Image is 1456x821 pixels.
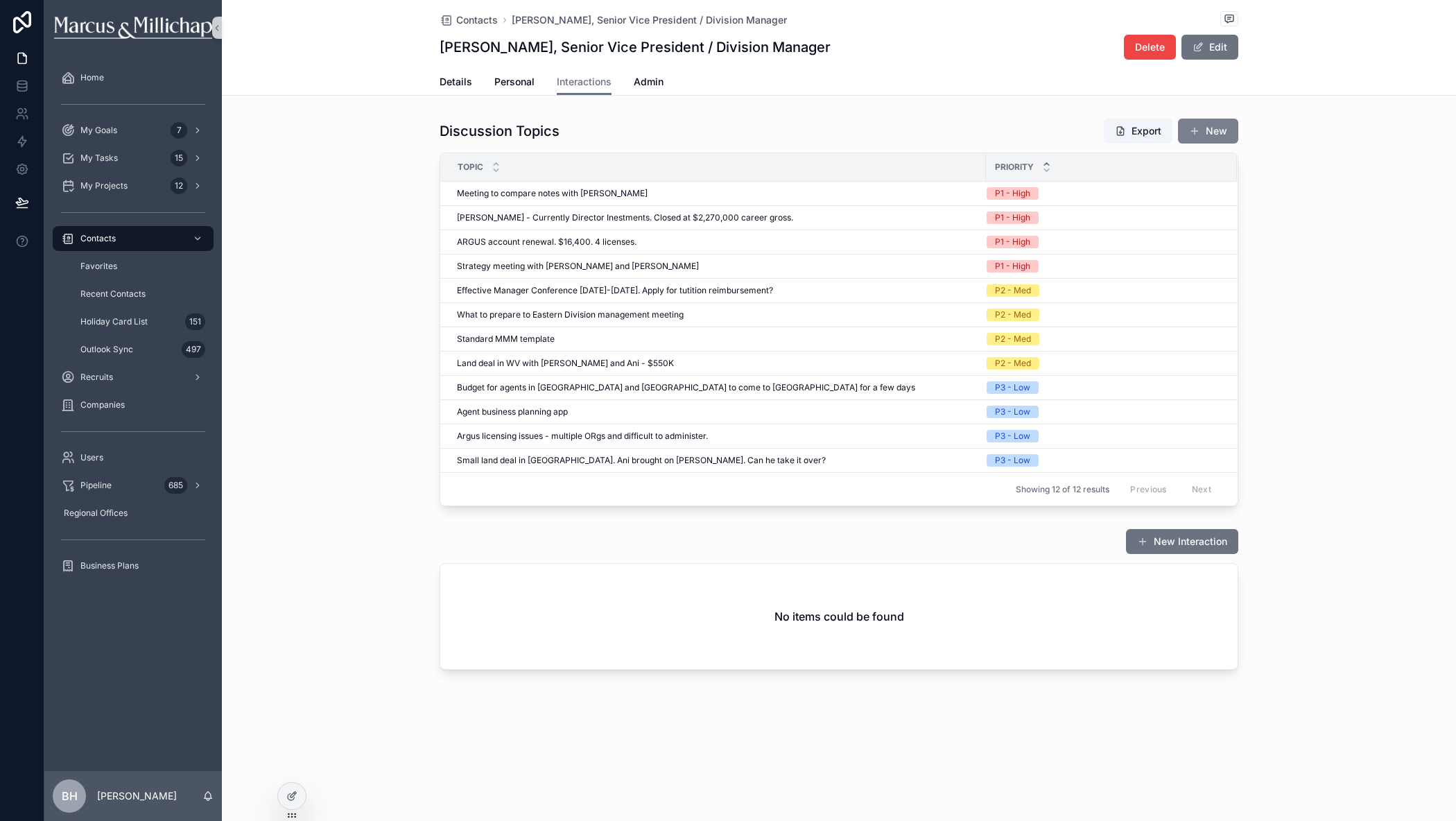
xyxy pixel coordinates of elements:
a: Argus licensing issues - multiple ORgs and difficult to administer. [457,431,978,442]
button: New Interaction [1126,529,1238,554]
a: Recruits [53,365,214,390]
span: Priority [995,162,1034,173]
h1: [PERSON_NAME], Senior Vice President / Division Manager [440,37,831,57]
span: Agent business planning app [457,406,568,417]
span: Standard MMM template [457,334,555,345]
button: New [1178,119,1238,144]
a: Contacts [53,226,214,251]
a: Strategy meeting with [PERSON_NAME] and [PERSON_NAME] [457,261,978,272]
span: Favorites [80,261,117,272]
a: Agent business planning app [457,406,978,417]
span: Holiday Card List [80,316,148,327]
h1: Discussion Topics [440,121,560,141]
a: Users [53,445,214,470]
a: Interactions [557,69,612,96]
a: P1 - High [987,236,1220,248]
a: Regional Offices [53,501,214,526]
a: Outlook Sync497 [69,337,214,362]
div: P2 - Med [995,333,1031,345]
button: Export [1104,119,1172,144]
div: P3 - Low [995,406,1030,418]
a: Effective Manager Conference [DATE]-[DATE]. Apply for tutition reimbursement? [457,285,978,296]
button: Edit [1181,35,1238,60]
div: 685 [164,477,187,494]
a: Land deal in WV with [PERSON_NAME] and Ani - $550K [457,358,978,369]
span: Admin [634,75,664,89]
span: My Projects [80,180,128,191]
span: Argus licensing issues - multiple ORgs and difficult to administer. [457,431,708,442]
span: Small land deal in [GEOGRAPHIC_DATA]. Ani brought on [PERSON_NAME]. Can he take it over? [457,455,826,466]
a: Holiday Card List151 [69,309,214,334]
a: Personal [494,69,535,97]
div: P2 - Med [995,309,1031,321]
div: P3 - Low [995,381,1030,394]
span: Recent Contacts [80,288,146,300]
div: P2 - Med [995,357,1031,370]
span: My Goals [80,125,117,136]
p: [PERSON_NAME] [97,789,177,803]
div: P1 - High [995,187,1030,200]
a: P2 - Med [987,284,1220,297]
span: What to prepare to Eastern Division management meeting [457,309,684,320]
div: P1 - High [995,236,1030,248]
span: Interactions [557,75,612,89]
a: Details [440,69,472,97]
a: [PERSON_NAME] - Currently Director Inestments. Closed at $2,270,000 career gross. [457,212,978,223]
a: My Tasks15 [53,146,214,171]
span: Users [80,452,103,463]
div: 7 [171,122,187,139]
a: Standard MMM template [457,334,978,345]
a: P2 - Med [987,309,1220,321]
a: P3 - Low [987,381,1220,394]
div: P3 - Low [995,454,1030,467]
a: Favorites [69,254,214,279]
span: Personal [494,75,535,89]
div: P1 - High [995,260,1030,273]
span: My Tasks [80,153,118,164]
img: App logo [54,17,211,39]
span: Home [80,72,104,83]
h2: No items could be found [774,608,904,625]
span: Delete [1135,40,1165,54]
span: Effective Manager Conference [DATE]-[DATE]. Apply for tutition reimbursement? [457,285,773,296]
span: [PERSON_NAME] - Currently Director Inestments. Closed at $2,270,000 career gross. [457,212,793,223]
a: Recent Contacts [69,282,214,306]
span: Topic [458,162,483,173]
a: Meeting to compare notes with [PERSON_NAME] [457,188,978,199]
div: P2 - Med [995,284,1031,297]
span: Outlook Sync [80,344,133,355]
div: P1 - High [995,211,1030,224]
button: Delete [1124,35,1176,60]
a: P3 - Low [987,430,1220,442]
span: Recruits [80,372,113,383]
a: P2 - Med [987,357,1220,370]
a: Small land deal in [GEOGRAPHIC_DATA]. Ani brought on [PERSON_NAME]. Can he take it over? [457,455,978,466]
div: 151 [185,313,205,330]
a: Home [53,65,214,90]
span: Showing 12 of 12 results [1016,484,1109,495]
div: 12 [171,178,187,194]
a: P1 - High [987,187,1220,200]
a: My Projects12 [53,173,214,198]
a: P3 - Low [987,454,1220,467]
a: P3 - Low [987,406,1220,418]
span: Business Plans [80,560,139,571]
a: Budget for agents in [GEOGRAPHIC_DATA] and [GEOGRAPHIC_DATA] to come to [GEOGRAPHIC_DATA] for a f... [457,382,978,393]
span: Land deal in WV with [PERSON_NAME] and Ani - $550K [457,358,674,369]
a: Companies [53,392,214,417]
span: Details [440,75,472,89]
span: Contacts [456,13,498,27]
div: 497 [182,341,205,358]
a: Business Plans [53,553,214,578]
span: Regional Offices [64,508,128,519]
a: [PERSON_NAME], Senior Vice President / Division Manager [512,13,787,27]
span: Budget for agents in [GEOGRAPHIC_DATA] and [GEOGRAPHIC_DATA] to come to [GEOGRAPHIC_DATA] for a f... [457,382,915,393]
div: P3 - Low [995,430,1030,442]
span: Contacts [80,233,116,244]
a: What to prepare to Eastern Division management meeting [457,309,978,320]
span: Companies [80,399,125,410]
span: ARGUS account renewal. $16,400. 4 licenses. [457,236,636,248]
